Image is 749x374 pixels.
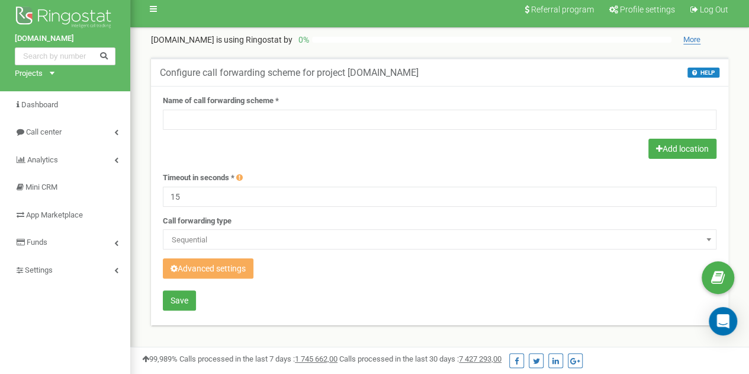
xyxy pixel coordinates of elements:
[15,47,115,65] input: Search by number
[216,35,292,44] span: is using Ringostat by
[21,100,58,109] span: Dashboard
[151,34,292,46] p: [DOMAIN_NAME]
[163,290,196,311] button: Save
[160,68,419,78] h5: Configure call forwarding scheme for project [DOMAIN_NAME]
[292,34,312,46] p: 0 %
[620,5,675,14] span: Profile settings
[163,172,234,184] label: Timeout in seconds *
[26,210,83,219] span: App Marketplace
[27,155,58,164] span: Analytics
[179,354,337,363] span: Calls processed in the last 7 days :
[163,258,253,279] button: Advanced settings
[295,354,337,363] u: 1 745 662,00
[15,4,115,33] img: Ringostat logo
[459,354,502,363] u: 7 427 293,00
[167,232,712,248] span: Sequential
[531,5,594,14] span: Referral program
[339,354,502,363] span: Calls processed in the last 30 days :
[683,35,700,44] span: More
[15,33,115,44] a: [DOMAIN_NAME]
[15,68,43,79] div: Projects
[163,95,279,107] label: Name of call forwarding scheme *
[26,127,62,136] span: Call center
[25,183,57,191] span: Mini CRM
[709,307,737,335] div: Open Intercom Messenger
[700,5,728,14] span: Log Out
[142,354,178,363] span: 99,989%
[163,216,232,227] label: Call forwarding type
[648,139,716,159] button: Add location
[687,68,719,78] button: HELP
[25,266,53,274] span: Settings
[27,238,47,247] span: Funds
[163,229,716,250] span: Sequential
